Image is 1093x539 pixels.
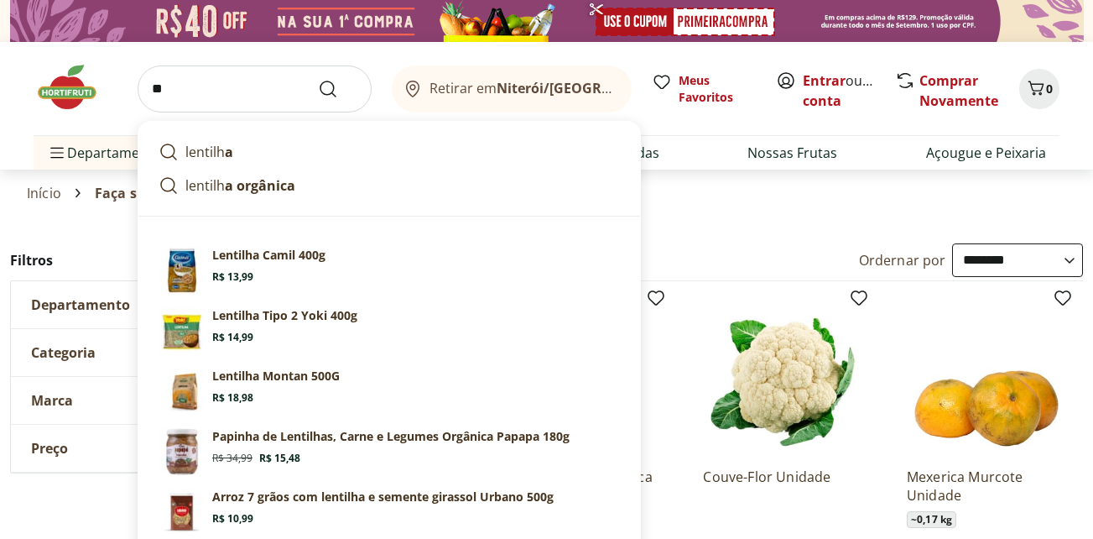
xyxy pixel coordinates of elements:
p: Arroz 7 grãos com lentilha e semente girassol Urbano 500g [212,489,554,505]
img: Principal [159,307,206,354]
span: R$ 14,99 [212,331,253,344]
a: Couve-Flor Unidade [703,468,862,505]
span: Marca [31,392,73,409]
button: Categoria [11,329,263,376]
button: Retirar emNiterói/[GEOGRAPHIC_DATA] [392,65,632,113]
span: Categoria [31,344,96,361]
h2: Filtros [10,243,263,277]
span: Retirar em [429,81,615,96]
img: Mexerica Murcote Unidade [907,295,1066,454]
span: Meus Favoritos [679,72,756,106]
a: Início [27,186,61,201]
a: Meus Favoritos [652,72,756,106]
span: R$ 13,99 [212,270,253,284]
span: ou [803,71,877,111]
p: Papinha de Lentilhas, Carne e Legumes Orgânica Papapa 180g [212,428,570,445]
button: Marca [11,377,263,424]
span: ~ 0,17 kg [907,511,956,528]
span: R$ 10,99 [212,512,253,526]
span: Departamento [31,296,130,313]
span: 0 [1046,81,1053,97]
span: Departamentos [47,133,168,173]
b: Niterói/[GEOGRAPHIC_DATA] [497,79,688,97]
a: PrincipalLentilha Montan 500GR$ 18,98 [152,361,627,421]
label: Ordernar por [859,251,946,269]
a: lentilha orgânica [152,169,627,202]
span: R$ 15,48 [259,452,300,465]
strong: a orgânica [225,176,295,195]
p: Lentilha Montan 500G [212,368,340,385]
button: Submit Search [318,79,358,99]
span: R$ 34,99 [212,452,252,465]
img: Hortifruti [34,62,117,113]
a: Comprar Novamente [919,71,998,110]
a: Açougue e Peixaria [926,143,1046,163]
a: Lentilha Camil 400gR$ 13,99 [152,240,627,301]
img: Principal [159,368,206,415]
p: Lentilha Tipo 2 Yoki 400g [212,307,357,324]
button: Carrinho [1019,69,1059,109]
p: Lentilha Camil 400g [212,247,325,264]
button: Preço [11,425,263,472]
button: Menu [47,133,67,173]
a: lentilha [152,135,627,169]
strong: a [225,143,233,161]
a: Entrar [803,71,846,90]
a: Nossas Frutas [747,143,837,163]
span: Faça sua Feira [95,186,192,201]
a: PrincipalPapinha de Lentilhas, Carne e Legumes Orgânica Papapa 180gR$ 34,99R$ 15,48 [152,421,627,482]
p: lentilh [185,175,295,196]
a: Mexerica Murcote Unidade [907,468,1066,505]
span: Preço [31,440,68,457]
img: Couve-Flor Unidade [703,295,862,454]
a: PrincipalLentilha Tipo 2 Yoki 400gR$ 14,99 [152,301,627,361]
input: search [138,65,372,113]
span: R$ 18,98 [212,391,253,405]
p: lentilh [185,142,233,162]
a: Criar conta [803,71,895,110]
img: Principal [159,428,206,475]
button: Departamento [11,281,263,328]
